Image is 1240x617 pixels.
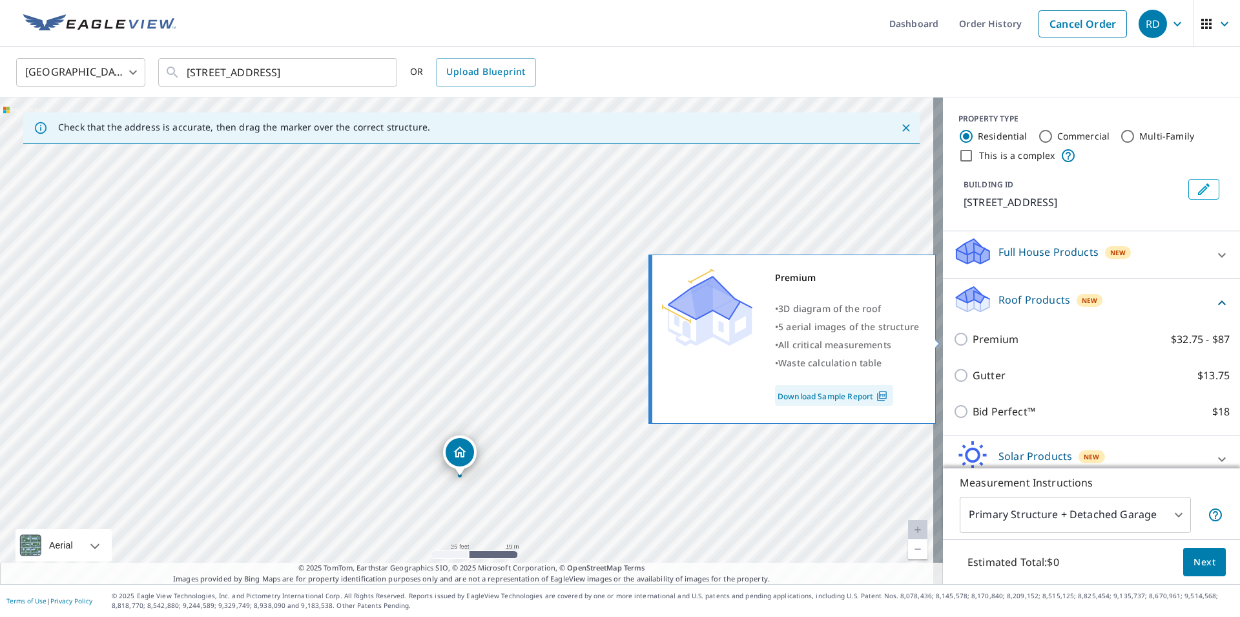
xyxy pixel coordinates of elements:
p: BUILDING ID [964,179,1013,190]
button: Edit building 1 [1188,179,1219,200]
button: Next [1183,548,1226,577]
span: Upload Blueprint [446,64,525,80]
span: Next [1193,554,1215,570]
div: [GEOGRAPHIC_DATA] [16,54,145,90]
p: Full House Products [998,244,1099,260]
label: This is a complex [979,149,1055,162]
span: Your report will include the primary structure and a detached garage if one exists. [1208,507,1223,523]
div: Roof ProductsNew [953,284,1230,321]
p: Gutter [973,368,1006,383]
a: Cancel Order [1038,10,1127,37]
span: New [1084,452,1099,462]
p: Measurement Instructions [960,475,1223,490]
div: • [775,354,919,372]
div: Primary Structure + Detached Garage [960,497,1191,533]
div: Aerial [15,529,112,561]
p: [STREET_ADDRESS] [964,194,1183,210]
label: Commercial [1057,130,1110,143]
p: | [6,597,92,605]
a: Terms of Use [6,596,46,605]
span: 5 aerial images of the structure [778,320,919,333]
p: $13.75 [1197,368,1230,383]
div: • [775,300,919,318]
input: Search by address or latitude-longitude [187,54,371,90]
img: Pdf Icon [873,390,891,402]
p: Bid Perfect™ [973,404,1035,419]
span: © 2025 TomTom, Earthstar Geographics SIO, © 2025 Microsoft Corporation, © [298,563,645,574]
div: Premium [775,269,919,287]
div: Solar ProductsNew [953,441,1230,477]
a: Upload Blueprint [436,58,535,87]
a: Download Sample Report [775,385,893,406]
p: Premium [973,331,1018,347]
p: Check that the address is accurate, then drag the marker over the correct structure. [58,121,430,133]
div: Full House ProductsNew [953,236,1230,273]
span: 3D diagram of the roof [778,302,881,315]
p: Roof Products [998,292,1070,308]
p: $18 [1212,404,1230,419]
img: Premium [662,269,752,346]
p: © 2025 Eagle View Technologies, Inc. and Pictometry International Corp. All Rights Reserved. Repo... [112,591,1234,611]
label: Residential [978,130,1028,143]
a: Terms [624,563,645,572]
a: OpenStreetMap [567,563,621,572]
p: $32.75 - $87 [1171,331,1230,347]
div: PROPERTY TYPE [958,113,1224,125]
span: New [1110,247,1126,258]
div: Dropped pin, building 1, Residential property, 505 Hampton Ave Lakeland, FL 33801 [443,435,477,476]
div: • [775,318,919,336]
p: Estimated Total: $0 [957,548,1069,576]
span: New [1082,295,1097,306]
a: Privacy Policy [50,596,92,605]
span: All critical measurements [778,339,891,351]
div: OR [410,58,536,87]
a: Current Level 20, Zoom Out [908,539,927,559]
div: Aerial [45,529,77,561]
div: • [775,336,919,354]
span: Waste calculation table [778,357,882,369]
a: Current Level 20, Zoom In Disabled [908,520,927,539]
button: Close [898,120,914,136]
div: RD [1139,10,1167,38]
p: Solar Products [998,448,1072,464]
img: EV Logo [23,14,176,34]
label: Multi-Family [1139,130,1194,143]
